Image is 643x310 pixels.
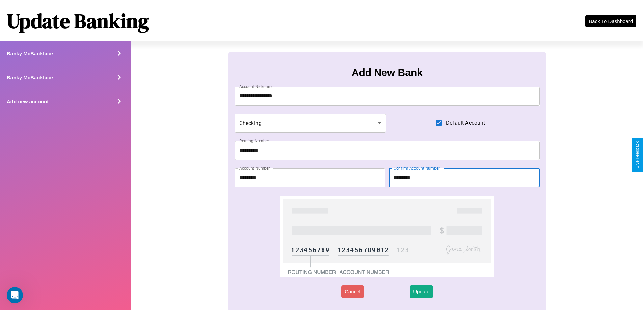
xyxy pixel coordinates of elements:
h4: Banky McBankface [7,75,53,80]
label: Account Nickname [239,84,274,89]
button: Update [410,285,433,298]
button: Cancel [341,285,364,298]
div: Checking [235,114,386,133]
label: Account Number [239,165,270,171]
label: Confirm Account Number [394,165,440,171]
img: check [280,196,494,277]
h4: Add new account [7,98,49,104]
div: Give Feedback [635,141,640,169]
label: Routing Number [239,138,269,144]
h1: Update Banking [7,7,149,35]
h4: Banky McBankface [7,51,53,56]
button: Back To Dashboard [585,15,636,27]
h3: Add New Bank [352,67,423,78]
iframe: Intercom live chat [7,287,23,303]
span: Default Account [446,119,485,127]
